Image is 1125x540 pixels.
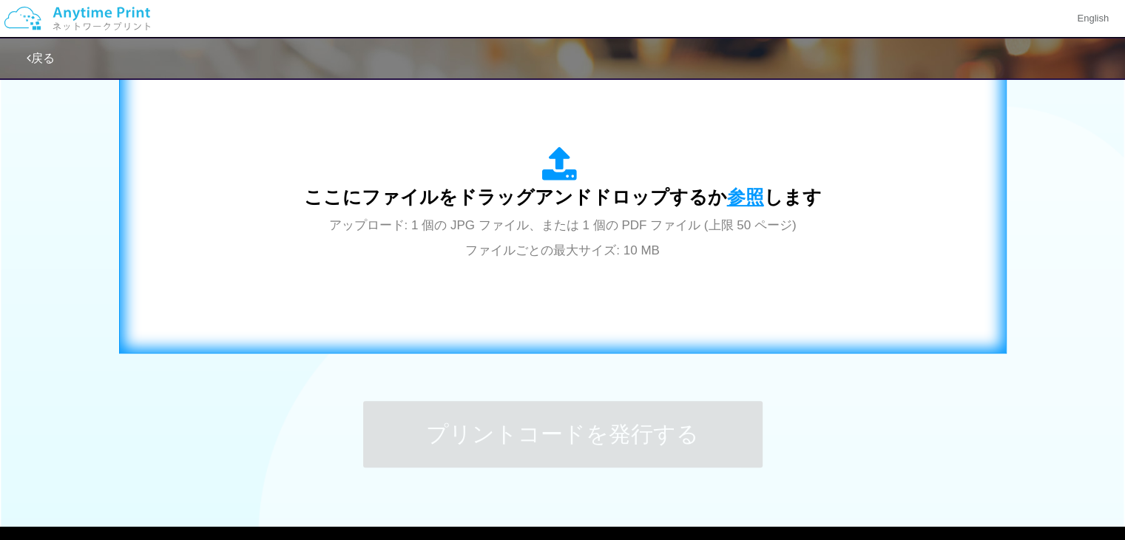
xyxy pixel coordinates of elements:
[27,52,55,64] a: 戻る
[727,186,764,207] span: 参照
[329,218,797,257] span: アップロード: 1 個の JPG ファイル、または 1 個の PDF ファイル (上限 50 ページ) ファイルごとの最大サイズ: 10 MB
[363,401,763,468] button: プリントコードを発行する
[304,186,822,207] span: ここにファイルをドラッグアンドドロップするか します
